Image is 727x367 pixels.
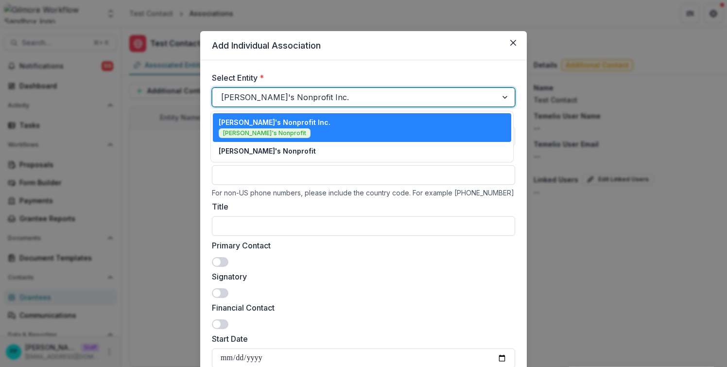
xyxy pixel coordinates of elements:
[212,201,509,212] label: Title
[212,72,509,84] label: Select Entity
[219,117,330,127] p: [PERSON_NAME]'s Nonprofit Inc.
[212,271,509,282] label: Signatory
[505,35,521,51] button: Close
[212,333,509,345] label: Start Date
[212,240,509,251] label: Primary Contact
[219,128,311,138] span: [PERSON_NAME]'s Nonprofit
[212,189,515,197] div: For non-US phone numbers, please include the country code. For example [PHONE_NUMBER]
[200,31,527,60] header: Add Individual Association
[212,302,509,314] label: Financial Contact
[219,146,316,156] p: [PERSON_NAME]'s Nonprofit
